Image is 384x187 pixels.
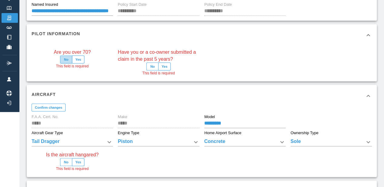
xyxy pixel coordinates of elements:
[54,49,91,56] label: Are you over 70?
[46,151,98,158] label: Is the aircraft hangared?
[291,130,318,136] label: Ownership Type
[158,63,171,70] button: Yes
[32,2,58,7] label: Named Insured
[118,114,127,120] label: Make
[56,63,88,70] span: This field is required
[60,56,72,63] button: No
[118,138,199,146] div: Piston
[204,2,232,7] label: Policy End Date
[72,56,84,63] button: Yes
[72,158,84,166] button: Yes
[32,104,66,111] button: Confirm changes
[118,2,147,7] label: Policy Start Date
[118,49,199,63] label: Have you or a co-owner submitted a claim in the past 5 years?
[32,130,63,136] label: Aircraft Gear Type
[32,30,80,37] h6: Pilot Information
[60,158,72,166] button: No
[27,24,377,46] div: Pilot Information
[146,63,158,70] button: No
[204,114,215,120] label: Model
[32,91,56,98] h6: Aircraft
[291,138,372,146] div: Sole
[204,130,241,136] label: Home Airport Surface
[142,70,175,76] span: This field is required
[56,166,88,172] span: This field is required
[32,114,59,120] label: F.A.A. Cert. No.
[27,85,377,107] div: Aircraft
[32,138,113,146] div: Tail Dragger
[118,130,139,136] label: Engine Type
[204,138,286,146] div: Concrete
